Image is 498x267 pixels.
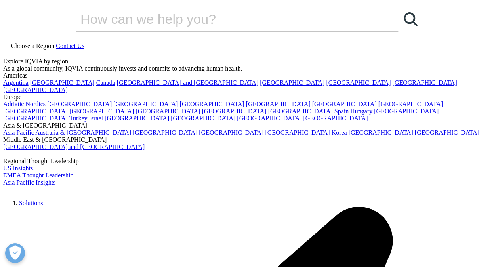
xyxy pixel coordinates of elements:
[11,42,54,49] span: Choose a Region
[265,129,330,136] a: [GEOGRAPHIC_DATA]
[133,129,197,136] a: [GEOGRAPHIC_DATA]
[3,172,73,179] a: EMEA Thought Leadership
[89,115,103,122] a: Israel
[3,93,495,101] div: Europe
[135,108,200,114] a: [GEOGRAPHIC_DATA]
[237,115,301,122] a: [GEOGRAPHIC_DATA]
[312,101,377,107] a: [GEOGRAPHIC_DATA]
[3,165,33,172] a: US Insights
[3,122,495,129] div: Asia & [GEOGRAPHIC_DATA]
[374,108,439,114] a: [GEOGRAPHIC_DATA]
[3,86,68,93] a: [GEOGRAPHIC_DATA]
[113,101,178,107] a: [GEOGRAPHIC_DATA]
[415,129,479,136] a: [GEOGRAPHIC_DATA]
[3,65,495,72] div: As a global community, IQVIA continuously invests and commits to advancing human health.
[5,243,25,263] button: Open Preferences
[105,115,169,122] a: [GEOGRAPHIC_DATA]
[378,101,443,107] a: [GEOGRAPHIC_DATA]
[268,108,333,114] a: [GEOGRAPHIC_DATA]
[332,129,347,136] a: Korea
[246,101,311,107] a: [GEOGRAPHIC_DATA]
[117,79,258,86] a: [GEOGRAPHIC_DATA] and [GEOGRAPHIC_DATA]
[199,129,263,136] a: [GEOGRAPHIC_DATA]
[76,7,376,31] input: Search
[399,7,422,31] a: Search
[25,101,46,107] a: Nordics
[3,79,29,86] a: Argentina
[69,115,88,122] a: Turkey
[3,108,68,114] a: [GEOGRAPHIC_DATA]
[3,72,495,79] div: Americas
[69,108,134,114] a: [GEOGRAPHIC_DATA]
[3,101,24,107] a: Adriatic
[260,79,324,86] a: [GEOGRAPHIC_DATA]
[326,79,391,86] a: [GEOGRAPHIC_DATA]
[3,129,34,136] a: Asia Pacific
[3,143,145,150] a: [GEOGRAPHIC_DATA] and [GEOGRAPHIC_DATA]
[171,115,235,122] a: [GEOGRAPHIC_DATA]
[393,79,457,86] a: [GEOGRAPHIC_DATA]
[19,200,43,206] a: Solutions
[3,115,68,122] a: [GEOGRAPHIC_DATA]
[334,108,349,114] a: Spain
[47,101,112,107] a: [GEOGRAPHIC_DATA]
[404,12,418,26] svg: Search
[179,101,244,107] a: [GEOGRAPHIC_DATA]
[3,179,55,186] a: Asia Pacific Insights
[35,129,131,136] a: Australia & [GEOGRAPHIC_DATA]
[349,129,413,136] a: [GEOGRAPHIC_DATA]
[350,108,372,114] a: Hungary
[202,108,266,114] a: [GEOGRAPHIC_DATA]
[3,136,495,143] div: Middle East & [GEOGRAPHIC_DATA]
[3,158,495,165] div: Regional Thought Leadership
[3,58,495,65] div: Explore IQVIA by region
[30,79,95,86] a: [GEOGRAPHIC_DATA]
[303,115,368,122] a: [GEOGRAPHIC_DATA]
[96,79,115,86] a: Canada
[56,42,84,49] a: Contact Us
